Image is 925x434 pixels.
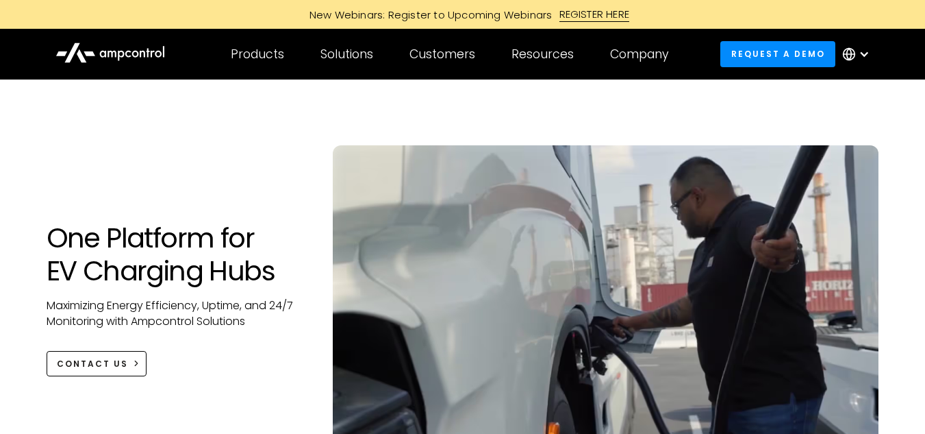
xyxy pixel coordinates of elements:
[231,47,284,62] div: Products
[511,47,574,62] div: Resources
[610,47,669,62] div: Company
[47,221,306,287] h1: One Platform for EV Charging Hubs
[720,41,835,67] a: Request a demo
[47,298,306,329] p: Maximizing Energy Efficiency, Uptime, and 24/7 Monitoring with Ampcontrol Solutions
[47,351,147,376] a: CONTACT US
[155,7,771,22] a: New Webinars: Register to Upcoming WebinarsREGISTER HERE
[57,358,128,370] div: CONTACT US
[296,8,559,22] div: New Webinars: Register to Upcoming Webinars
[559,7,630,22] div: REGISTER HERE
[320,47,373,62] div: Solutions
[409,47,475,62] div: Customers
